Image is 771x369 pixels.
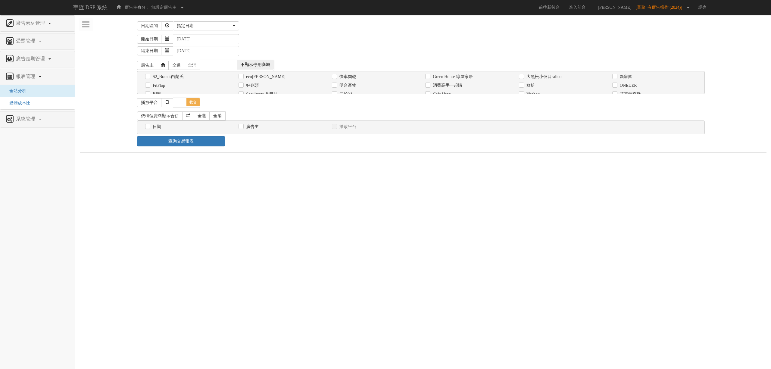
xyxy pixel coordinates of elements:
[525,74,562,80] label: 大黑松小倆口salico
[245,91,278,97] label: Seoulmate 首爾妹
[168,61,185,70] a: 全選
[14,38,38,43] span: 受眾管理
[431,74,473,80] label: Green House 綠屋家居
[137,136,225,146] a: 查詢交易報表
[5,19,70,28] a: 廣告素材管理
[14,74,38,79] span: 報表管理
[245,74,286,80] label: eco[PERSON_NAME]
[431,83,462,89] label: 消費高手一起購
[125,5,150,10] span: 廣告主身分：
[245,124,259,130] label: 廣告主
[184,61,200,70] a: 全消
[5,72,70,82] a: 報表管理
[151,124,161,130] label: 日期
[245,83,259,89] label: 好兆頭
[177,23,232,29] div: 指定日期
[431,91,451,97] label: Cole Haan
[618,83,637,89] label: ONEDER
[194,111,210,120] a: 全選
[14,56,48,61] span: 廣告走期管理
[209,111,226,120] a: 全消
[338,74,356,80] label: 快車肉乾
[173,21,239,30] button: 指定日期
[151,83,165,89] label: FitFlop
[5,54,70,64] a: 廣告走期管理
[618,91,641,97] label: 艾克特直播
[14,20,48,26] span: 廣告素材管理
[151,5,176,10] span: 無設定廣告主
[525,91,540,97] label: Vitabox
[618,74,632,80] label: 新家園
[186,98,200,106] span: 收合
[338,83,356,89] label: 明台產物
[5,89,26,93] a: 全站分析
[5,101,30,105] a: 媒體成本比
[338,124,356,130] label: 播放平台
[5,36,70,46] a: 受眾管理
[151,74,184,80] label: S2_Brands白蘭氏
[237,60,274,70] span: 不顯示停用商城
[151,91,161,97] label: 刷樂
[635,5,685,10] span: [業務_有廣告操作 (2024)]
[338,91,352,97] label: 二拾衫
[595,5,634,10] span: [PERSON_NAME]
[525,83,535,89] label: 鮮拾
[14,116,38,121] span: 系統管理
[5,114,70,124] a: 系統管理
